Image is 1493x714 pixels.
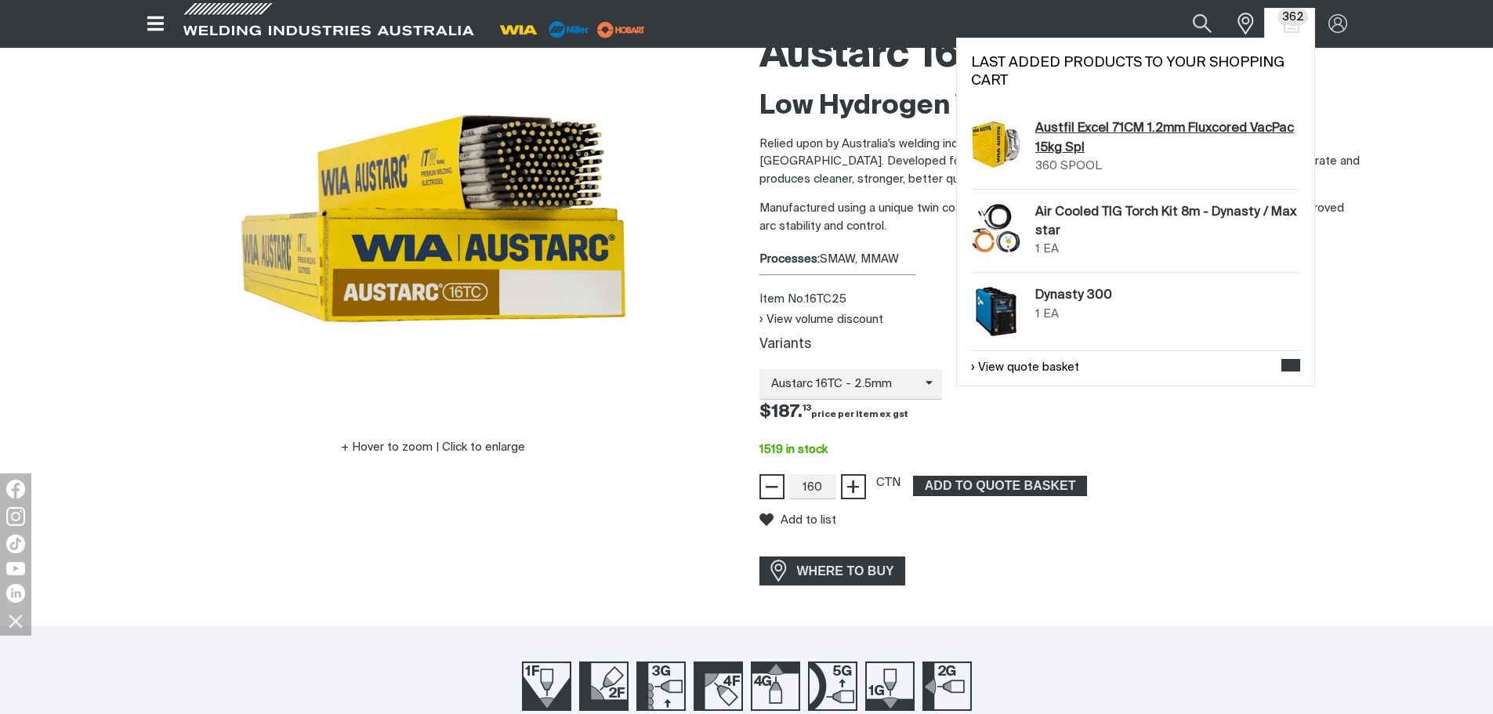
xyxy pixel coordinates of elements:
[759,513,836,527] button: Add to list
[1277,14,1303,33] a: Shopping cart (362 product(s))
[808,661,857,711] img: Welding Position 5G Up
[1035,286,1112,305] a: Dynasty 300
[1035,160,1057,172] span: 360
[803,404,811,412] sup: 13
[636,661,686,711] img: Welding Position 3G Up
[759,136,1361,189] p: Relied upon by Australia's welding industry, the Austarc 16TC is the preferred electrode in [GEOG...
[2,607,29,634] img: hide socials
[913,476,1087,496] button: Add Austarc 16TC 2.5mm 2.5kg Pack (12.5kg Carton) to the shopping cart
[592,24,650,35] a: miller
[6,535,25,553] img: TikTok
[592,18,650,42] img: miller
[522,661,571,711] img: Welding Position 1F
[971,54,1300,90] h2: Last added products to your shopping cart
[1043,241,1059,259] div: EA
[6,507,25,526] img: Instagram
[922,661,972,711] img: Welding Position 2G
[751,661,800,711] img: Welding Position 4G
[865,661,915,711] img: Welding Position 1G
[694,661,743,711] img: Welding Position 4F
[1156,6,1229,42] input: Product name or item number...
[759,251,1361,269] div: SMAW, MMAW
[6,480,25,498] img: Facebook
[759,313,883,326] button: View volume discount
[971,286,1021,336] img: Dynasty 300
[759,556,906,585] a: WHERE TO BUY
[781,513,836,527] span: Add to list
[759,200,1361,235] p: Manufactured using a unique twin coating extrusion process, the Austarc 16TC delivers significant...
[1043,306,1059,324] div: EA
[915,476,1085,496] span: ADD TO QUOTE BASKET
[759,338,811,351] label: Variants
[6,584,25,603] img: LinkedIn
[1035,308,1040,320] span: 1
[579,661,629,711] img: Welding Position 2F
[1176,6,1229,42] button: Search products
[759,375,926,393] span: Austarc 16TC - 2.5mm
[1035,203,1301,241] a: Air Cooled TIG Torch Kit 8m - Dynasty / Maxstar
[1035,119,1301,158] a: Austfil Excel 71CM 1.2mm Fluxcored VacPac 15kg Spl
[971,203,1021,253] img: Air Cooled TIG Torch Kit 8m - Dynasty / Maxstar
[876,474,901,492] div: CTN
[1277,9,1308,25] span: 362
[971,121,1021,169] img: Austfil Excel 71CM 1.2mm Fluxcored VacPac 15kg Spl
[759,89,1361,124] h2: Low Hydrogen Welding Electrode
[237,23,629,415] img: Austarc 16TC
[759,253,820,265] strong: Processes:
[759,404,908,421] span: $187.
[759,444,828,455] span: 1519 in stock
[1060,158,1102,176] div: SPOOL
[787,559,904,584] span: WHERE TO BUY
[764,473,779,500] span: −
[971,359,1079,377] a: View quote basket
[332,438,535,457] button: Hover to zoom | Click to enlarge
[1035,243,1040,255] span: 1
[759,31,1361,82] h1: Austarc 16TC
[747,400,1374,426] div: Price
[759,291,1361,309] div: Item No. 16TC25
[6,562,25,575] img: YouTube
[846,473,861,500] span: +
